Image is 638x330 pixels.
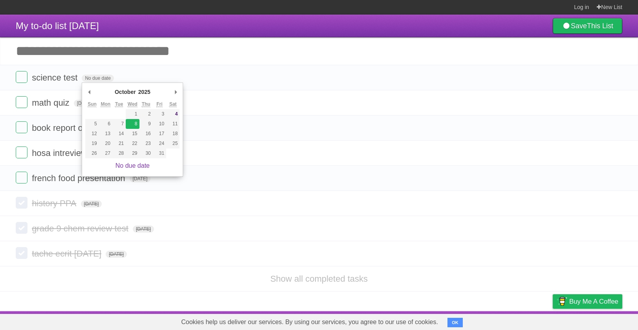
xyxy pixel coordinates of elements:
[153,139,166,148] button: 24
[32,198,78,208] span: history PPA
[553,18,622,34] a: SaveThis List
[101,101,110,107] abbr: Monday
[82,75,114,82] span: No due date
[166,129,180,139] button: 18
[169,101,177,107] abbr: Saturday
[474,313,506,328] a: Developers
[112,129,126,139] button: 14
[137,86,152,98] div: 2025
[16,197,27,209] label: Done
[126,139,139,148] button: 22
[448,313,465,328] a: About
[16,222,27,234] label: Done
[133,225,154,233] span: [DATE]
[128,101,137,107] abbr: Wednesday
[126,109,139,119] button: 1
[112,119,126,129] button: 7
[16,172,27,183] label: Done
[166,109,180,119] button: 4
[99,139,112,148] button: 20
[153,148,166,158] button: 31
[99,119,112,129] button: 6
[130,175,151,182] span: [DATE]
[99,148,112,158] button: 27
[553,294,622,309] a: Buy me a coffee
[139,148,153,158] button: 30
[32,73,79,82] span: science test
[115,101,123,107] abbr: Tuesday
[16,147,27,158] label: Done
[587,22,613,30] b: This List
[139,139,153,148] button: 23
[16,71,27,83] label: Done
[85,119,99,129] button: 5
[32,173,127,183] span: french food presentation
[166,119,180,129] button: 11
[85,139,99,148] button: 19
[99,129,112,139] button: 13
[543,313,563,328] a: Privacy
[32,249,103,258] span: tache ecrit [DATE]
[115,162,150,169] a: No due date
[166,139,180,148] button: 25
[153,119,166,129] button: 10
[139,109,153,119] button: 2
[114,86,137,98] div: October
[16,20,99,31] span: My to-do list [DATE]
[173,314,446,330] span: Cookies help us deliver our services. By using our services, you agree to our use of cookies.
[142,101,150,107] abbr: Thursday
[81,200,102,207] span: [DATE]
[557,295,567,308] img: Buy me a coffee
[156,101,162,107] abbr: Friday
[32,98,71,108] span: math quiz
[85,148,99,158] button: 26
[32,148,89,158] span: hosa intreview
[447,318,463,327] button: OK
[112,139,126,148] button: 21
[16,121,27,133] label: Done
[139,129,153,139] button: 16
[153,129,166,139] button: 17
[88,101,97,107] abbr: Sunday
[85,86,93,98] button: Previous Month
[172,86,180,98] button: Next Month
[126,119,139,129] button: 8
[270,274,368,284] a: Show all completed tasks
[16,247,27,259] label: Done
[126,129,139,139] button: 15
[153,109,166,119] button: 3
[106,251,127,258] span: [DATE]
[516,313,533,328] a: Terms
[569,295,618,308] span: Buy me a coffee
[16,96,27,108] label: Done
[112,148,126,158] button: 28
[32,123,128,133] span: book report on bakuman
[139,119,153,129] button: 9
[126,148,139,158] button: 29
[85,129,99,139] button: 12
[573,313,622,328] a: Suggest a feature
[74,100,95,107] span: [DATE]
[32,224,130,233] span: grade 9 chem review test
